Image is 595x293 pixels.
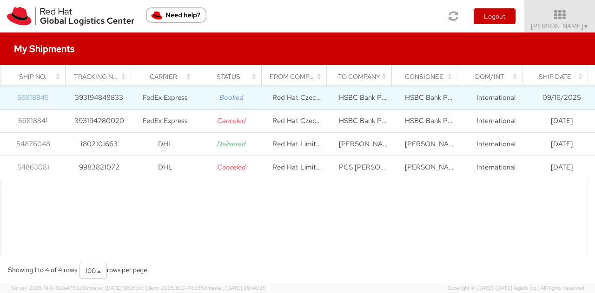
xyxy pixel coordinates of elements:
a: 54876048 [16,139,50,149]
i: Booked [219,93,244,102]
button: Logout [474,8,516,24]
img: rh-logistics-00dfa346123c4ec078e1.svg [7,7,134,26]
i: Canceled [217,116,246,125]
div: From Company [270,72,324,81]
button: 100 [79,263,107,279]
td: HSBC Bank PLCMeni Harati [397,86,463,109]
span: 100 [86,267,96,275]
div: Carrier [139,72,193,81]
a: 54863081 [17,163,49,172]
td: Red Hat Limited [264,132,331,156]
td: 393194780020 [66,109,132,132]
td: International [463,109,529,132]
td: 1802101663 [66,132,132,156]
td: DHL [132,132,198,156]
td: DHL [132,156,198,179]
td: [DATE] [529,109,595,132]
i: Canceled [217,163,246,172]
td: HSBC Bank PLCMeni Harati [331,86,397,109]
td: HSBC Bank PLCMeni Harati [331,109,397,132]
div: Consignee [400,72,454,81]
td: [PERSON_NAME] [397,156,463,179]
span: Server: 2025.19.0-192a4753216 [11,285,144,291]
span: [PERSON_NAME] [531,22,589,30]
div: To Company [335,72,389,81]
td: 9983821072 [66,156,132,179]
div: Tracking Number [74,72,128,81]
span: ▼ [583,23,589,30]
td: [DATE] [529,132,595,156]
div: rows per page [79,263,147,279]
td: PCS [PERSON_NAME] [PERSON_NAME] Schiffter [PERSON_NAME] s.k.a [331,156,397,179]
span: Client: 2025.18.0-71d3358 [145,285,266,291]
div: Status [205,72,258,81]
span: Copyright © [DATE]-[DATE] Agistix Inc., All Rights Reserved [448,285,584,292]
span: Showing 1 to 4 of 4 rows [8,266,77,274]
td: [PERSON_NAME] [397,132,463,156]
td: International [463,86,529,109]
span: master, [DATE] 09:46:25 [207,285,266,291]
td: International [463,132,529,156]
td: International [463,156,529,179]
h4: My Shipments [14,44,74,54]
td: FedEx Express [132,109,198,132]
div: Ship Date [531,72,585,81]
td: [DATE] [529,156,595,179]
td: [PERSON_NAME] [331,132,397,156]
td: Red Hat Limited [264,156,331,179]
a: 56818841 [18,116,48,125]
td: 393194848833 [66,86,132,109]
td: HSBC Bank PLCMeni Harati [397,109,463,132]
i: Delivered [217,139,246,149]
td: Red Hat Czech, s.r.o. [264,109,331,132]
td: 09/16/2025 [529,86,595,109]
a: 56818845 [17,93,49,102]
td: FedEx Express [132,86,198,109]
button: Need help? [146,7,206,23]
div: Ship No. [9,72,63,81]
div: Dom/Int [465,72,519,81]
td: Red Hat Czech, s.r.o. [264,86,331,109]
span: master, [DATE] 10:05:38 [87,285,144,291]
